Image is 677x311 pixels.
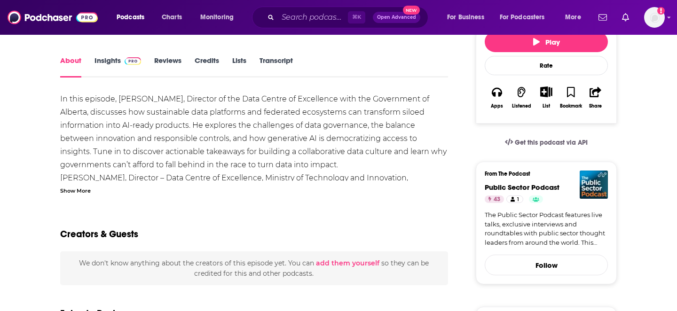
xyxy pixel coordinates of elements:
[373,12,420,23] button: Open AdvancedNew
[94,56,141,78] a: InsightsPodchaser Pro
[515,139,588,147] span: Get this podcast via API
[485,31,608,52] button: Play
[494,10,559,25] button: open menu
[162,11,182,24] span: Charts
[156,10,188,25] a: Charts
[559,10,593,25] button: open menu
[506,195,523,203] a: 1
[348,11,365,23] span: ⌘ K
[60,228,138,240] h2: Creators & Guests
[154,56,181,78] a: Reviews
[485,56,608,75] div: Rate
[583,80,608,115] button: Share
[500,11,545,24] span: For Podcasters
[543,103,550,109] div: List
[491,103,503,109] div: Apps
[60,56,81,78] a: About
[260,56,293,78] a: Transcript
[512,103,531,109] div: Listened
[533,38,560,47] span: Play
[534,80,559,115] div: Show More ButtonList
[232,56,246,78] a: Lists
[644,7,665,28] button: Show profile menu
[485,195,504,203] a: 43
[441,10,496,25] button: open menu
[517,195,519,204] span: 1
[644,7,665,28] span: Logged in as Marketing09
[194,10,246,25] button: open menu
[403,6,420,15] span: New
[559,80,583,115] button: Bookmark
[618,9,633,25] a: Show notifications dropdown
[110,10,157,25] button: open menu
[485,80,509,115] button: Apps
[200,11,234,24] span: Monitoring
[278,10,348,25] input: Search podcasts, credits, & more...
[497,131,595,154] a: Get this podcast via API
[117,11,144,24] span: Podcasts
[644,7,665,28] img: User Profile
[447,11,484,24] span: For Business
[377,15,416,20] span: Open Advanced
[494,195,500,204] span: 43
[125,57,141,65] img: Podchaser Pro
[316,259,379,267] button: add them yourself
[485,210,608,247] a: The Public Sector Podcast features live talks, exclusive interviews and roundtables with public s...
[485,171,600,177] h3: From The Podcast
[657,7,665,15] svg: Add a profile image
[195,56,219,78] a: Credits
[536,86,556,97] button: Show More Button
[79,259,429,278] span: We don't know anything about the creators of this episode yet . You can so they can be credited f...
[565,11,581,24] span: More
[509,80,534,115] button: Listened
[485,255,608,275] button: Follow
[261,7,437,28] div: Search podcasts, credits, & more...
[560,103,582,109] div: Bookmark
[580,171,608,199] img: Public Sector Podcast
[8,8,98,26] img: Podchaser - Follow, Share and Rate Podcasts
[485,183,559,192] a: Public Sector Podcast
[595,9,611,25] a: Show notifications dropdown
[589,103,602,109] div: Share
[60,93,448,211] div: In this episode, [PERSON_NAME], Director of the Data Centre of Excellence with the Government of ...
